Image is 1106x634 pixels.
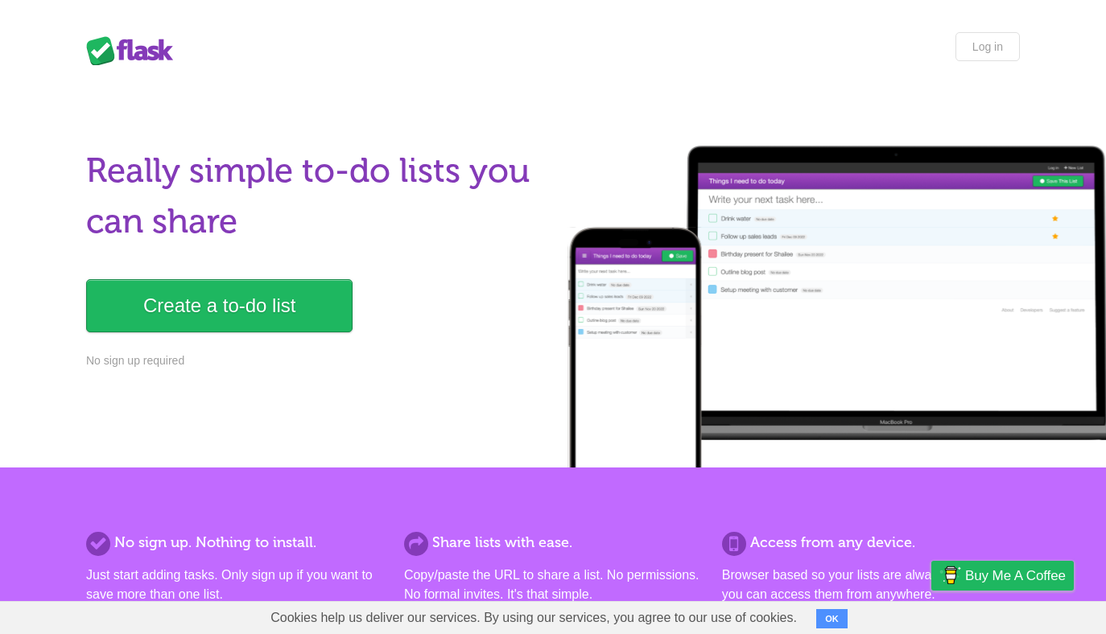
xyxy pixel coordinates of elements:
a: Buy me a coffee [931,561,1074,591]
button: OK [816,609,848,628]
h2: Access from any device. [722,532,1020,554]
img: Buy me a coffee [939,562,961,589]
div: Flask Lists [86,36,183,65]
p: Just start adding tasks. Only sign up if you want to save more than one list. [86,566,384,604]
p: Copy/paste the URL to share a list. No permissions. No formal invites. It's that simple. [404,566,702,604]
h1: Really simple to-do lists you can share [86,146,543,247]
p: Browser based so your lists are always synced and you can access them from anywhere. [722,566,1020,604]
h2: Share lists with ease. [404,532,702,554]
a: Create a to-do list [86,279,353,332]
a: Log in [955,32,1020,61]
span: Cookies help us deliver our services. By using our services, you agree to our use of cookies. [254,602,813,634]
h2: No sign up. Nothing to install. [86,532,384,554]
p: No sign up required [86,352,543,369]
span: Buy me a coffee [965,562,1066,590]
